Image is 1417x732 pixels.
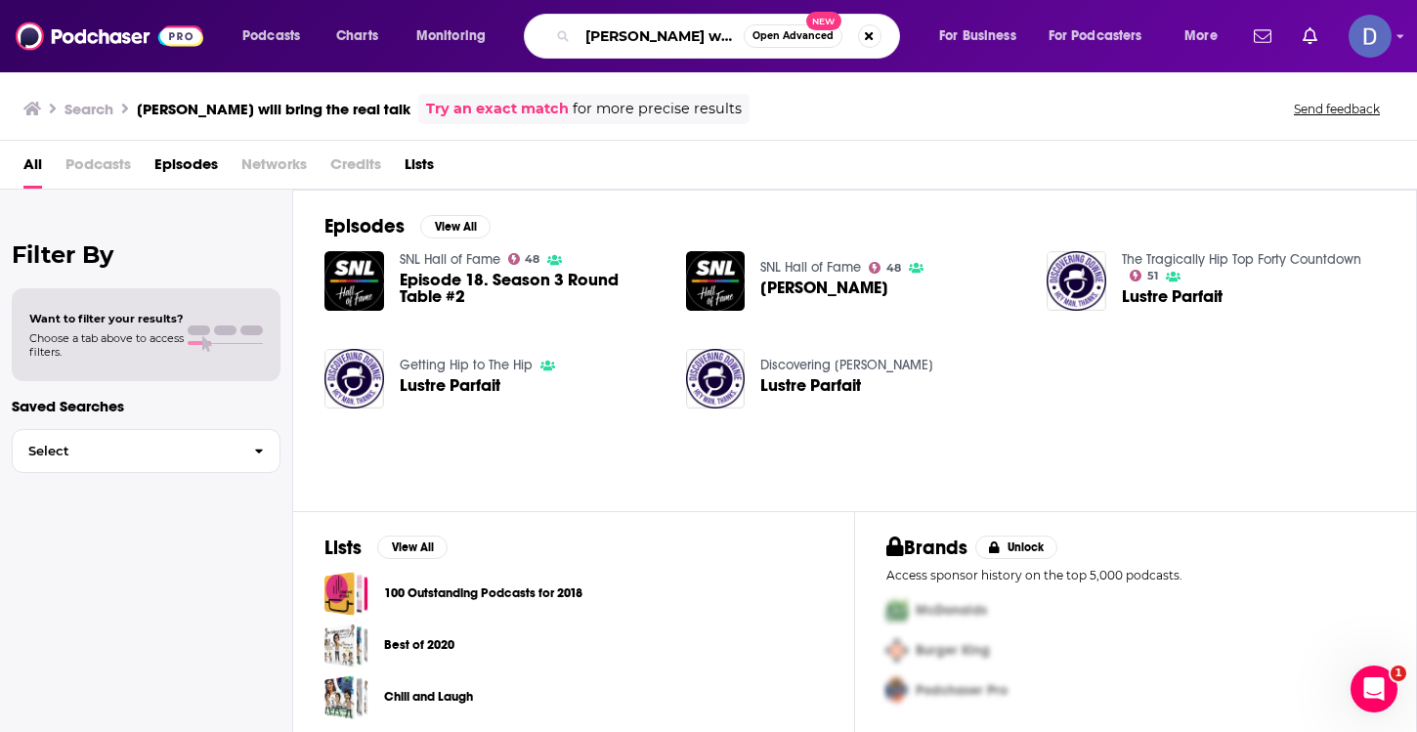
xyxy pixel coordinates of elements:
[154,149,218,189] a: Episodes
[1288,101,1386,117] button: Send feedback
[330,149,381,189] span: Credits
[416,22,486,50] span: Monitoring
[975,536,1058,559] button: Unlock
[1049,22,1142,50] span: For Podcasters
[12,429,280,473] button: Select
[324,214,491,238] a: EpisodesView All
[29,331,184,359] span: Choose a tab above to access filters.
[323,21,390,52] a: Charts
[886,568,1385,582] p: Access sponsor history on the top 5,000 podcasts.
[760,377,861,394] a: Lustre Parfait
[65,149,131,189] span: Podcasts
[1184,22,1218,50] span: More
[1122,288,1223,305] a: Lustre Parfait
[64,100,113,118] h3: Search
[1349,15,1392,58] button: Show profile menu
[573,98,742,120] span: for more precise results
[16,18,203,55] img: Podchaser - Follow, Share and Rate Podcasts
[879,670,916,710] img: Third Pro Logo
[1047,251,1106,311] img: Lustre Parfait
[324,624,368,667] a: Best of 2020
[1349,15,1392,58] span: Logged in as dianawurster
[686,251,746,311] img: Taran Killam
[916,682,1008,699] span: Podchaser Pro
[1036,21,1171,52] button: open menu
[1391,666,1406,681] span: 1
[426,98,569,120] a: Try an exact match
[578,21,744,52] input: Search podcasts, credits, & more...
[760,357,933,373] a: Discovering Downie
[686,349,746,409] img: Lustre Parfait
[242,22,300,50] span: Podcasts
[1122,251,1361,268] a: The Tragically Hip Top Forty Countdown
[886,536,967,560] h2: Brands
[400,377,500,394] a: Lustre Parfait
[925,21,1041,52] button: open menu
[229,21,325,52] button: open menu
[23,149,42,189] a: All
[384,634,454,656] a: Best of 2020
[869,262,901,274] a: 48
[916,642,990,659] span: Burger King
[806,12,841,30] span: New
[542,14,919,59] div: Search podcasts, credits, & more...
[324,214,405,238] h2: Episodes
[760,280,888,296] a: Taran Killam
[939,22,1016,50] span: For Business
[12,240,280,269] h2: Filter By
[13,445,238,457] span: Select
[1147,272,1158,280] span: 51
[1171,21,1242,52] button: open menu
[324,349,384,409] img: Lustre Parfait
[324,572,368,616] a: 100 Outstanding Podcasts for 2018
[377,536,448,559] button: View All
[400,251,500,268] a: SNL Hall of Fame
[1351,666,1397,712] iframe: Intercom live chat
[1246,20,1279,53] a: Show notifications dropdown
[879,630,916,670] img: Second Pro Logo
[324,251,384,311] img: Episode 18. Season 3 Round Table #2
[384,582,582,604] a: 100 Outstanding Podcasts for 2018
[241,149,307,189] span: Networks
[879,590,916,630] img: First Pro Logo
[760,280,888,296] span: [PERSON_NAME]
[12,397,280,415] p: Saved Searches
[886,264,901,273] span: 48
[744,24,842,48] button: Open AdvancedNew
[400,357,533,373] a: Getting Hip to The Hip
[760,259,861,276] a: SNL Hall of Fame
[508,253,540,265] a: 48
[324,536,362,560] h2: Lists
[400,272,663,305] a: Episode 18. Season 3 Round Table #2
[525,255,539,264] span: 48
[1295,20,1325,53] a: Show notifications dropdown
[336,22,378,50] span: Charts
[752,31,834,41] span: Open Advanced
[324,536,448,560] a: ListsView All
[405,149,434,189] a: Lists
[420,215,491,238] button: View All
[403,21,511,52] button: open menu
[1130,270,1158,281] a: 51
[916,602,987,619] span: McDonalds
[1349,15,1392,58] img: User Profile
[324,675,368,719] a: Chill and Laugh
[29,312,184,325] span: Want to filter your results?
[137,100,410,118] h3: [PERSON_NAME] will bring the real talk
